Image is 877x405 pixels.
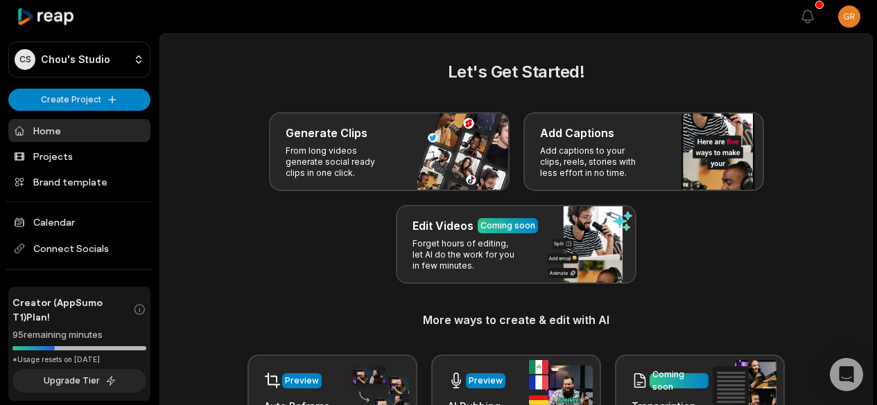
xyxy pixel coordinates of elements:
p: Forget hours of editing, let AI do the work for you in few minutes. [413,238,520,271]
button: Upgrade Tier [12,369,146,393]
div: Coming soon [480,219,535,232]
div: *Usage resets on [DATE] [12,354,146,365]
div: 95 remaining minutes [12,328,146,342]
button: Create Project [8,89,150,111]
div: Open Intercom Messenger [830,358,863,391]
a: Calendar [8,210,150,233]
a: Projects [8,145,150,168]
a: Brand template [8,170,150,193]
h3: Generate Clips [286,125,367,141]
h3: Edit Videos [413,217,474,234]
p: From long videos generate social ready clips in one click. [286,145,393,179]
span: Creator (AppSumo T1) Plan! [12,295,133,324]
div: Preview [285,375,319,387]
a: Home [8,119,150,142]
h2: Let's Get Started! [177,60,856,84]
div: Preview [469,375,503,387]
h3: Add Captions [540,125,614,141]
p: Chou's Studio [41,53,110,66]
p: Add captions to your clips, reels, stories with less effort in no time. [540,145,648,179]
span: Connect Socials [8,236,150,261]
h3: More ways to create & edit with AI [177,312,856,328]
div: CS [15,49,35,70]
div: Coming soon [652,368,706,393]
